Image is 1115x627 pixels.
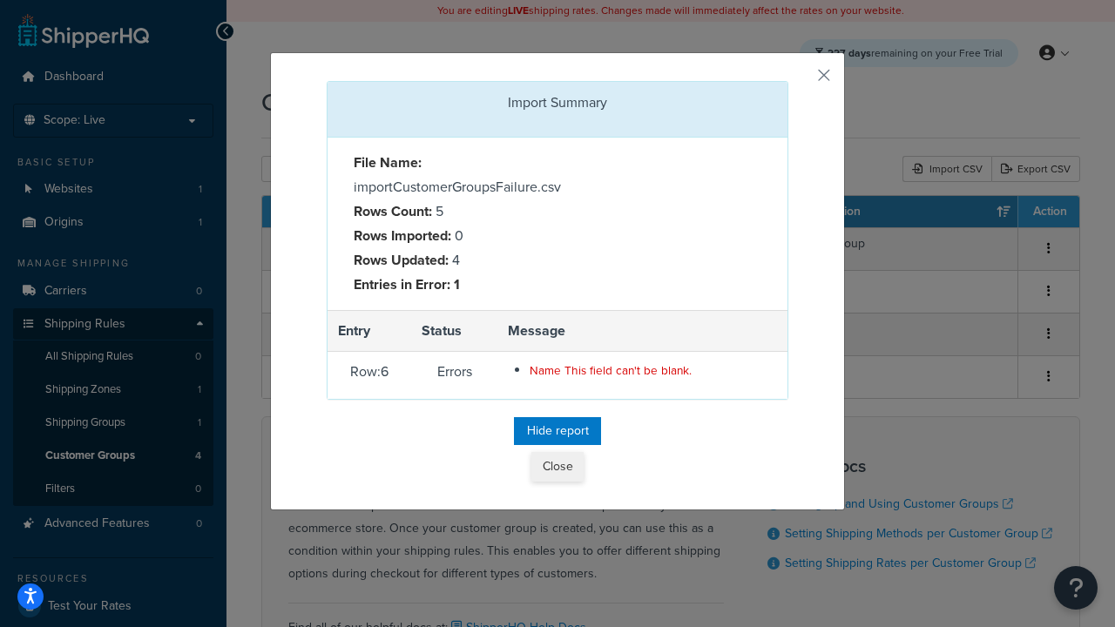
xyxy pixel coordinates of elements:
[411,352,497,399] td: Errors
[354,201,432,221] strong: Rows Count:
[354,226,451,246] strong: Rows Imported:
[530,361,692,379] span: Name This field can't be blank.
[514,417,601,445] button: Hide report
[328,352,411,399] td: Row: 6
[354,250,449,270] strong: Rows Updated:
[341,151,557,297] div: importCustomerGroupsFailure.csv 5 0 4
[354,274,460,294] strong: Entries in Error: 1
[341,95,774,111] h3: Import Summary
[328,310,411,352] th: Entry
[354,152,422,172] strong: File Name:
[531,452,584,482] button: Close
[411,310,497,352] th: Status
[497,310,787,352] th: Message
